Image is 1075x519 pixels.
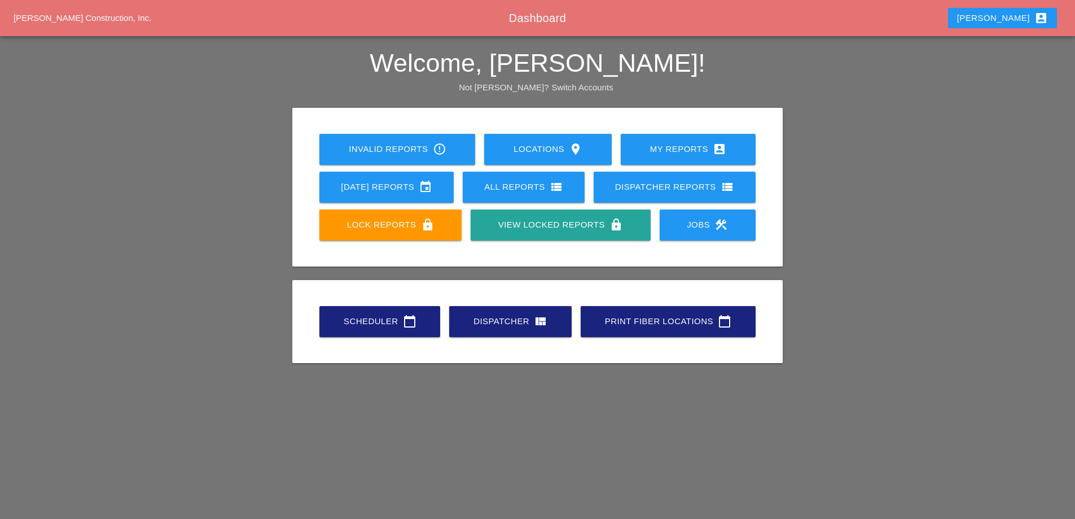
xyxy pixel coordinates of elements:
[550,180,563,194] i: view_list
[449,306,572,337] a: Dispatcher
[718,315,731,328] i: calendar_today
[467,315,554,328] div: Dispatcher
[484,134,611,165] a: Locations
[581,306,756,337] a: Print Fiber Locations
[594,172,756,203] a: Dispatcher Reports
[471,210,650,241] a: View Locked Reports
[421,218,435,232] i: lock
[957,11,1048,25] div: [PERSON_NAME]
[433,142,446,156] i: error_outline
[337,142,457,156] div: Invalid Reports
[502,142,593,156] div: Locations
[463,172,585,203] a: All Reports
[612,180,738,194] div: Dispatcher Reports
[721,180,734,194] i: view_list
[319,210,462,241] a: Lock Reports
[403,315,416,328] i: calendar_today
[534,315,547,328] i: view_quilt
[319,172,454,203] a: [DATE] Reports
[481,180,567,194] div: All Reports
[714,218,728,232] i: construction
[489,218,632,232] div: View Locked Reports
[609,218,623,232] i: lock
[1034,11,1048,25] i: account_box
[678,218,738,232] div: Jobs
[599,315,738,328] div: Print Fiber Locations
[569,142,582,156] i: location_on
[639,142,738,156] div: My Reports
[713,142,726,156] i: account_box
[337,218,444,232] div: Lock Reports
[552,82,613,92] a: Switch Accounts
[319,134,475,165] a: Invalid Reports
[419,180,432,194] i: event
[337,315,422,328] div: Scheduler
[660,210,756,241] a: Jobs
[621,134,756,165] a: My Reports
[337,180,436,194] div: [DATE] Reports
[319,306,440,337] a: Scheduler
[948,8,1057,28] button: [PERSON_NAME]
[509,12,566,24] span: Dashboard
[459,82,549,92] span: Not [PERSON_NAME]?
[14,13,151,23] a: [PERSON_NAME] Construction, Inc.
